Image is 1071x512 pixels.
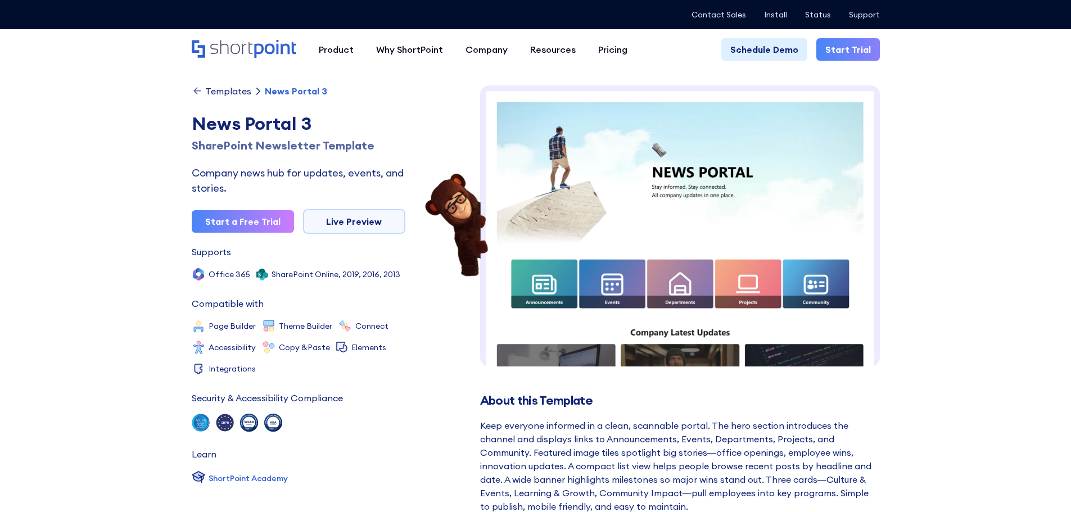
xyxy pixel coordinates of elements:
[209,473,288,484] div: ShortPoint Academy
[587,38,639,61] a: Pricing
[816,38,880,61] a: Start Trial
[192,450,216,459] div: Learn
[480,393,880,407] h2: About this Template
[598,43,627,56] div: Pricing
[192,414,210,432] img: soc 2
[319,43,354,56] div: Product
[454,38,519,61] a: Company
[205,87,251,96] div: Templates
[308,38,365,61] a: Product
[805,10,831,19] a: Status
[365,38,454,61] a: Why ShortPoint
[192,210,294,233] a: Start a Free Trial
[692,10,746,19] a: Contact Sales
[209,343,256,351] div: Accessibility
[1015,458,1071,512] div: Widget de clavardage
[192,85,251,97] a: Templates
[279,343,330,351] div: Copy &Paste
[355,322,388,330] div: Connect
[351,343,386,351] div: Elements
[530,43,576,56] div: Resources
[192,165,405,196] div: Company news hub for updates, events, and stories.
[376,43,443,56] div: Why ShortPoint
[209,270,250,278] div: Office 365
[466,43,508,56] div: Company
[192,110,405,137] div: News Portal 3
[279,322,332,330] div: Theme Builder
[192,393,343,402] div: Security & Accessibility Compliance
[764,10,787,19] a: Install
[265,87,327,96] div: News Portal 3
[519,38,587,61] a: Resources
[192,137,405,154] h1: SharePoint Newsletter Template
[192,247,231,256] div: Supports
[303,209,405,234] a: Live Preview
[272,270,400,278] div: SharePoint Online, 2019, 2016, 2013
[192,40,296,59] a: Home
[192,299,264,308] div: Compatible with
[209,322,256,330] div: Page Builder
[192,470,288,487] a: ShortPoint Academy
[1015,458,1071,512] iframe: Chat Widget
[209,365,256,373] div: Integrations
[721,38,807,61] a: Schedule Demo
[849,10,880,19] a: Support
